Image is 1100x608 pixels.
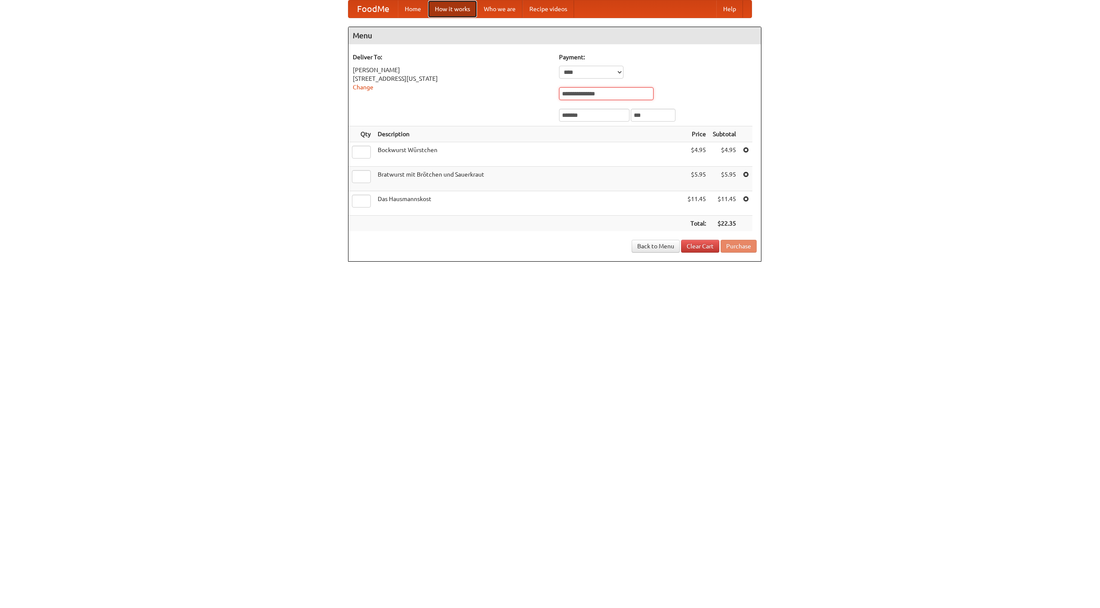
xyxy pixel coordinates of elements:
[709,167,739,191] td: $5.95
[681,240,719,253] a: Clear Cart
[709,191,739,216] td: $11.45
[709,216,739,232] th: $22.35
[374,142,684,167] td: Bockwurst Würstchen
[374,126,684,142] th: Description
[716,0,743,18] a: Help
[374,167,684,191] td: Bratwurst mit Brötchen und Sauerkraut
[721,240,757,253] button: Purchase
[709,126,739,142] th: Subtotal
[353,74,550,83] div: [STREET_ADDRESS][US_STATE]
[684,142,709,167] td: $4.95
[709,142,739,167] td: $4.95
[684,191,709,216] td: $11.45
[428,0,477,18] a: How it works
[684,126,709,142] th: Price
[348,126,374,142] th: Qty
[559,53,757,61] h5: Payment:
[353,53,550,61] h5: Deliver To:
[353,66,550,74] div: [PERSON_NAME]
[353,84,373,91] a: Change
[374,191,684,216] td: Das Hausmannskost
[522,0,574,18] a: Recipe videos
[398,0,428,18] a: Home
[348,27,761,44] h4: Menu
[348,0,398,18] a: FoodMe
[684,167,709,191] td: $5.95
[632,240,680,253] a: Back to Menu
[477,0,522,18] a: Who we are
[684,216,709,232] th: Total:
